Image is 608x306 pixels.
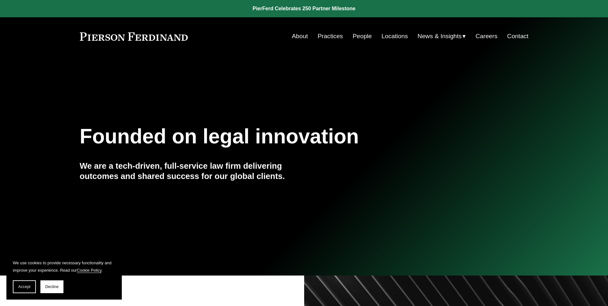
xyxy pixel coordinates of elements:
[418,31,462,42] span: News & Insights
[13,259,115,274] p: We use cookies to provide necessary functionality and improve your experience. Read our .
[418,30,466,42] a: folder dropdown
[353,30,372,42] a: People
[476,30,497,42] a: Careers
[77,268,102,273] a: Cookie Policy
[18,285,30,289] span: Accept
[45,285,59,289] span: Decline
[40,280,63,293] button: Decline
[318,30,343,42] a: Practices
[13,280,36,293] button: Accept
[80,161,304,182] h4: We are a tech-driven, full-service law firm delivering outcomes and shared success for our global...
[80,125,454,148] h1: Founded on legal innovation
[292,30,308,42] a: About
[381,30,408,42] a: Locations
[6,253,122,300] section: Cookie banner
[507,30,528,42] a: Contact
